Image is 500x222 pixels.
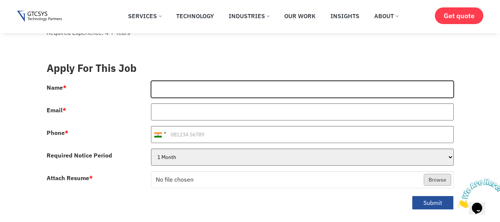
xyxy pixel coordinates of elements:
[3,3,49,32] img: Chat attention grabber
[412,196,454,210] button: Submit
[47,130,68,136] label: Phone
[47,85,67,90] label: Name
[47,152,112,158] label: Required Notice Period
[17,11,62,22] img: Gtcsys logo
[171,8,219,24] a: Technology
[435,7,483,24] a: Get quote
[151,126,168,143] div: India (भारत): +91
[279,8,321,24] a: Our Work
[151,126,454,143] input: 081234 56789
[47,107,66,113] label: Email
[123,8,167,24] a: Services
[47,62,454,74] h3: Apply For This Job
[223,8,275,24] a: Industries
[444,12,474,20] span: Get quote
[454,176,500,211] iframe: chat widget
[325,8,365,24] a: Insights
[47,175,93,181] label: Attach Resume
[369,8,404,24] a: About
